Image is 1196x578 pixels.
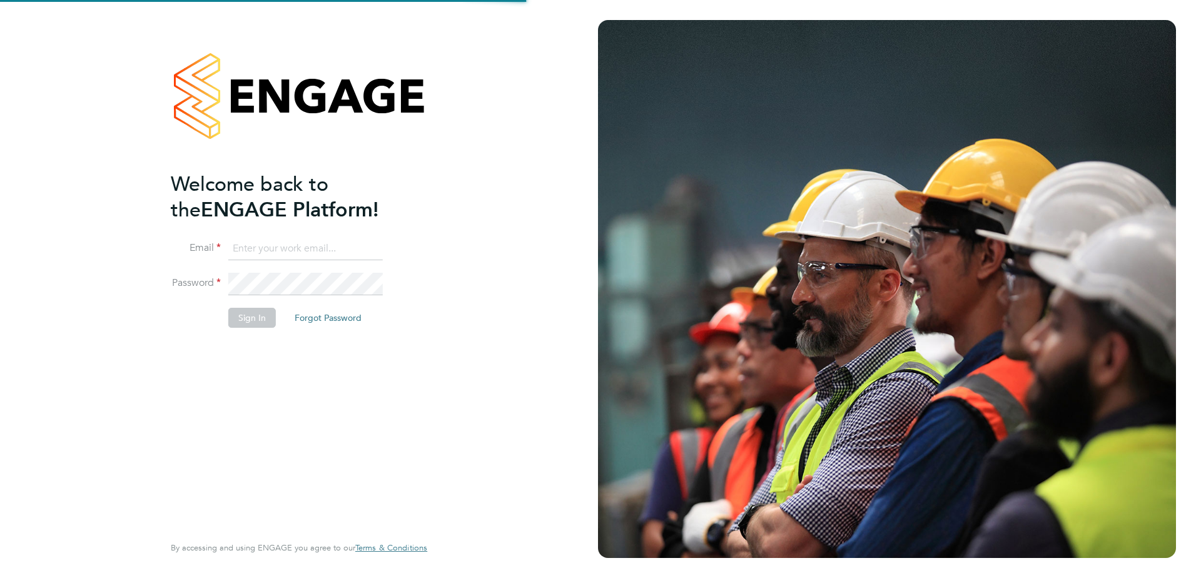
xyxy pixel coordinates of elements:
input: Enter your work email... [228,238,383,260]
span: Welcome back to the [171,172,328,222]
label: Password [171,276,221,290]
label: Email [171,241,221,255]
button: Forgot Password [285,308,372,328]
span: Terms & Conditions [355,542,427,553]
h2: ENGAGE Platform! [171,171,415,223]
span: By accessing and using ENGAGE you agree to our [171,542,427,553]
button: Sign In [228,308,276,328]
a: Terms & Conditions [355,543,427,553]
